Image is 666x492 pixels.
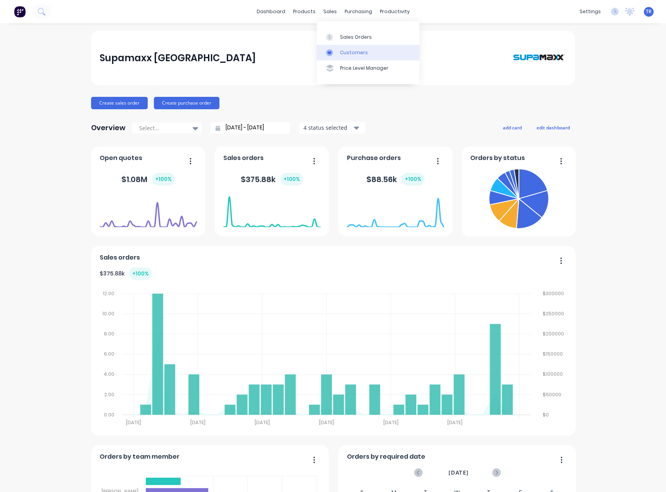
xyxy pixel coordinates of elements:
[91,97,148,109] button: Create sales order
[104,330,114,337] tspan: 8.00
[126,419,141,426] tspan: [DATE]
[104,371,114,378] tspan: 4.00
[100,153,142,163] span: Open quotes
[531,122,575,132] button: edit dashboard
[14,6,26,17] img: Factory
[223,153,264,163] span: Sales orders
[280,173,303,186] div: + 100 %
[543,371,564,378] tspan: $100000
[253,6,289,17] a: dashboard
[340,34,372,41] div: Sales Orders
[376,6,414,17] div: productivity
[103,290,114,297] tspan: 12.00
[317,45,419,60] a: Customers
[340,65,388,72] div: Price Level Manager
[152,173,175,186] div: + 100 %
[104,391,114,398] tspan: 2.00
[304,124,352,132] div: 4 status selected
[319,419,334,426] tspan: [DATE]
[341,6,376,17] div: purchasing
[543,351,564,357] tspan: $150000
[576,6,605,17] div: settings
[340,49,368,56] div: Customers
[470,153,525,163] span: Orders by status
[100,50,256,66] div: Supamaxx [GEOGRAPHIC_DATA]
[347,452,425,461] span: Orders by required date
[347,153,401,163] span: Purchase orders
[543,330,565,337] tspan: $200000
[129,267,152,280] div: + 100 %
[102,310,114,317] tspan: 10.00
[154,97,219,109] button: Create purchase order
[366,173,424,186] div: $ 88.56k
[646,8,652,15] span: TR
[319,6,341,17] div: sales
[383,419,399,426] tspan: [DATE]
[299,122,365,134] button: 4 status selected
[241,173,303,186] div: $ 375.88k
[543,310,565,317] tspan: $250000
[289,6,319,17] div: products
[449,468,469,477] span: [DATE]
[448,419,463,426] tspan: [DATE]
[317,60,419,76] a: Price Level Manager
[512,39,566,77] img: Supamaxx Australia
[255,419,270,426] tspan: [DATE]
[121,173,175,186] div: $ 1.08M
[543,411,550,418] tspan: $0
[100,267,152,280] div: $ 375.88k
[100,452,179,461] span: Orders by team member
[402,173,424,186] div: + 100 %
[104,351,114,357] tspan: 6.00
[104,411,114,418] tspan: 0.00
[498,122,527,132] button: add card
[543,290,565,297] tspan: $300000
[91,120,126,136] div: Overview
[317,29,419,45] a: Sales Orders
[543,391,562,398] tspan: $50000
[190,419,205,426] tspan: [DATE]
